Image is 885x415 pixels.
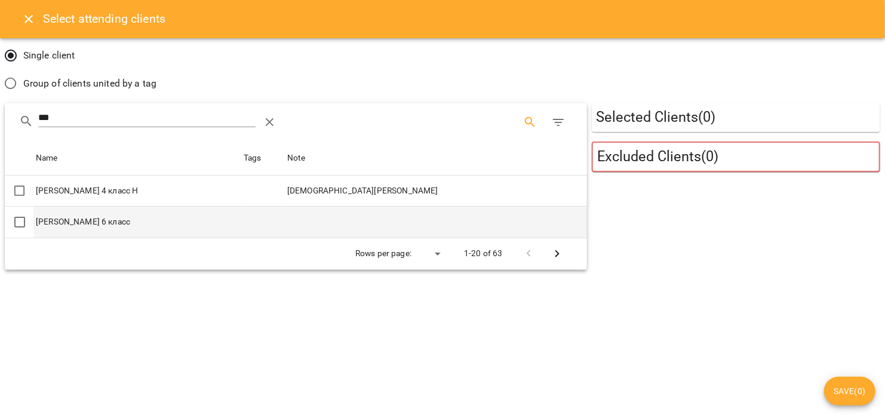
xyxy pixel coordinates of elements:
[36,151,239,165] span: Name
[544,108,573,137] button: Filter
[287,151,306,165] div: Sort
[597,108,875,127] h5: Selected Clients ( 0 )
[516,108,545,137] button: Search
[5,103,587,142] div: Table Toolbar
[14,5,43,33] button: Close
[416,245,445,262] div: ​
[598,147,874,166] h5: Excluded Clients ( 0 )
[287,151,306,165] div: Note
[33,176,241,207] td: [PERSON_NAME] 4 класс Н
[36,151,58,165] div: Name
[464,248,502,260] p: 1-20 of 63
[285,176,587,207] td: [DEMOGRAPHIC_DATA][PERSON_NAME]
[38,108,256,127] input: Search
[43,10,166,28] h6: Select attending clients
[834,384,866,398] span: Save ( 0 )
[244,151,262,165] div: Tags
[23,76,157,91] span: Group of clients united by a tag
[355,248,411,260] p: Rows per page:
[33,207,241,238] td: [PERSON_NAME] 6 класс
[244,151,282,165] span: Tags
[287,151,585,165] span: Note
[244,151,262,165] div: Sort
[824,377,875,405] button: Save(0)
[543,239,571,268] button: Next Page
[36,151,58,165] div: Sort
[23,48,75,63] span: Single client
